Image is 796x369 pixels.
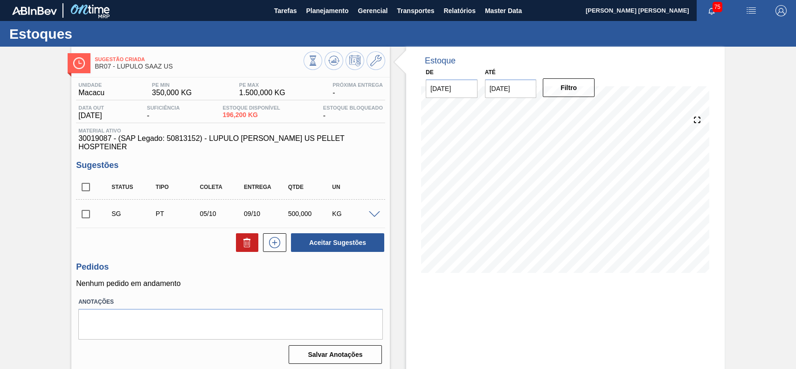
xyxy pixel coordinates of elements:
[397,5,434,16] span: Transportes
[242,184,290,190] div: Entrega
[485,5,522,16] span: Master Data
[152,82,192,88] span: PE MIN
[286,184,334,190] div: Qtde
[76,279,385,288] p: Nenhum pedido em andamento
[76,160,385,170] h3: Sugestões
[425,56,456,66] div: Estoque
[109,184,158,190] div: Status
[153,210,202,217] div: Pedido de Transferência
[258,233,286,252] div: Nova sugestão
[78,82,104,88] span: Unidade
[289,345,382,364] button: Salvar Anotações
[78,111,104,120] span: [DATE]
[147,105,180,111] span: Suficiência
[330,210,378,217] div: KG
[291,233,384,252] button: Aceitar Sugestões
[197,184,246,190] div: Coleta
[306,5,348,16] span: Planejamento
[746,5,757,16] img: userActions
[78,128,383,133] span: Material ativo
[697,4,727,17] button: Notificações
[321,105,385,120] div: -
[775,5,787,16] img: Logout
[304,51,322,70] button: Visão Geral dos Estoques
[152,89,192,97] span: 350,000 KG
[426,79,478,98] input: dd/mm/yyyy
[713,2,722,12] span: 75
[346,51,364,70] button: Programar Estoque
[443,5,475,16] span: Relatórios
[239,82,285,88] span: PE MAX
[485,69,496,76] label: Até
[358,5,388,16] span: Gerencial
[153,184,202,190] div: Tipo
[286,232,385,253] div: Aceitar Sugestões
[78,134,383,151] span: 30019087 - (SAP Legado: 50813152) - LUPULO [PERSON_NAME] US PELLET HOSPTEINER
[197,210,246,217] div: 05/10/2025
[330,82,385,97] div: -
[239,89,285,97] span: 1.500,000 KG
[73,57,85,69] img: Ícone
[9,28,175,39] h1: Estoques
[332,82,383,88] span: Próxima Entrega
[12,7,57,15] img: TNhmsLtSVTkK8tSr43FrP2fwEKptu5GPRR3wAAAABJRU5ErkJggg==
[78,105,104,111] span: Data out
[78,295,383,309] label: Anotações
[145,105,182,120] div: -
[367,51,385,70] button: Ir ao Master Data / Geral
[95,56,304,62] span: Sugestão Criada
[109,210,158,217] div: Sugestão Criada
[543,78,595,97] button: Filtro
[78,89,104,97] span: Macacu
[222,111,280,118] span: 196,200 KG
[242,210,290,217] div: 09/10/2025
[95,63,304,70] span: BR07 - LÚPULO SAAZ US
[76,262,385,272] h3: Pedidos
[286,210,334,217] div: 500,000
[325,51,343,70] button: Atualizar Gráfico
[426,69,434,76] label: De
[231,233,258,252] div: Excluir Sugestões
[485,79,537,98] input: dd/mm/yyyy
[330,184,378,190] div: UN
[222,105,280,111] span: Estoque Disponível
[274,5,297,16] span: Tarefas
[323,105,383,111] span: Estoque Bloqueado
